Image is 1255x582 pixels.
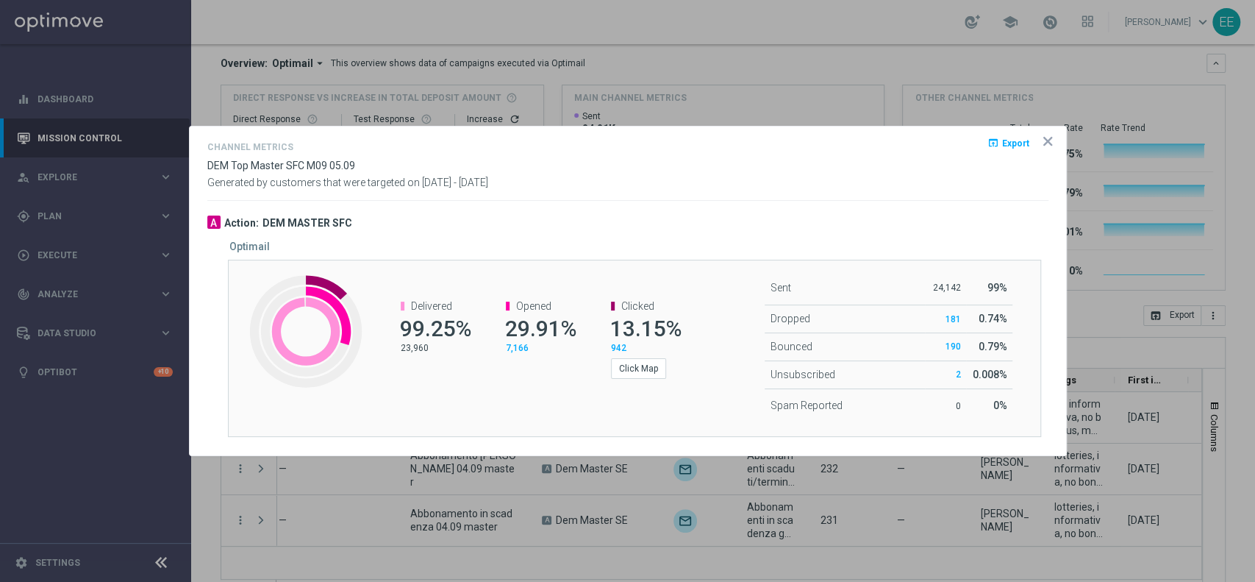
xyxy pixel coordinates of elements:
[411,300,452,312] span: Delivered
[422,177,488,188] span: [DATE] - [DATE]
[972,369,1006,380] span: 0.008%
[516,300,551,312] span: Opened
[931,400,960,412] p: 0
[611,343,626,353] span: 942
[400,316,471,341] span: 99.25%
[770,282,791,294] span: Sent
[1040,134,1055,149] opti-icon: icon
[505,316,576,341] span: 29.91%
[611,358,666,379] button: Click Map
[978,313,1006,324] span: 0.74%
[506,343,529,353] span: 7,166
[931,282,960,294] p: 24,142
[224,216,259,230] h3: Action:
[207,216,221,229] div: A
[770,341,812,352] span: Bounced
[207,177,420,188] span: Generated by customers that were targeted on
[987,137,999,149] i: open_in_browser
[993,400,1006,411] span: 0%
[207,142,293,152] h4: Channel Metrics
[621,300,654,312] span: Clicked
[207,160,355,171] span: DEM Top Master SFC M09 05.09
[955,369,960,380] span: 2
[986,134,1031,152] button: open_in_browser Export
[945,314,960,324] span: 181
[262,216,352,230] h3: DEM MASTER SFC
[945,341,960,352] span: 190
[978,341,1006,352] span: 0.79%
[229,241,270,252] h5: Optimail
[610,316,682,341] span: 13.15%
[987,282,1006,294] span: 99%
[770,313,810,324] span: Dropped
[401,342,469,354] p: 23,960
[1002,138,1029,149] span: Export
[770,369,835,380] span: Unsubscribed
[770,400,843,411] span: Spam Reported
